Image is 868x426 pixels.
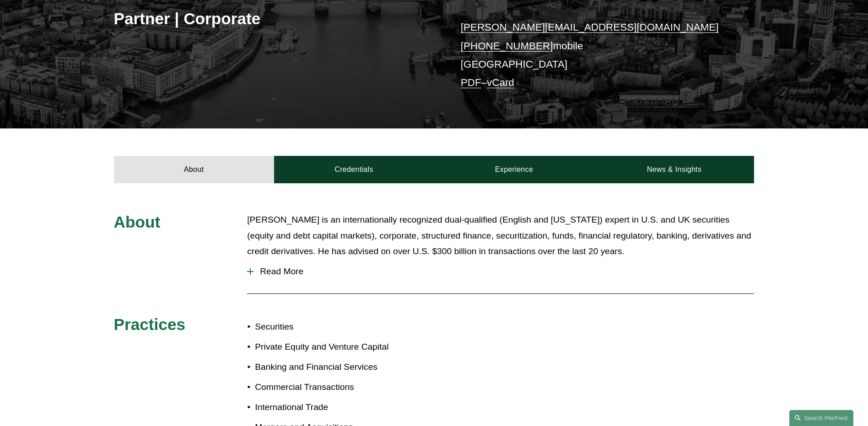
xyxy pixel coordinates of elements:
button: Read More [247,260,754,283]
a: Search this site [789,410,853,426]
a: About [114,156,274,183]
h3: Partner | Corporate [114,9,434,29]
p: International Trade [255,399,434,415]
p: Private Equity and Venture Capital [255,339,434,355]
p: mobile [GEOGRAPHIC_DATA] – [461,18,728,92]
span: Read More [253,266,754,277]
a: [PHONE_NUMBER] [461,40,553,52]
a: vCard [487,77,514,88]
a: Experience [434,156,594,183]
a: Credentials [274,156,434,183]
a: [PERSON_NAME][EMAIL_ADDRESS][DOMAIN_NAME] [461,21,719,33]
p: Securities [255,319,434,335]
span: Practices [114,315,186,333]
p: [PERSON_NAME] is an internationally recognized dual-qualified (English and [US_STATE]) expert in ... [247,212,754,260]
a: News & Insights [594,156,754,183]
p: Commercial Transactions [255,379,434,395]
a: PDF [461,77,481,88]
p: Banking and Financial Services [255,359,434,375]
span: About [114,213,161,231]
